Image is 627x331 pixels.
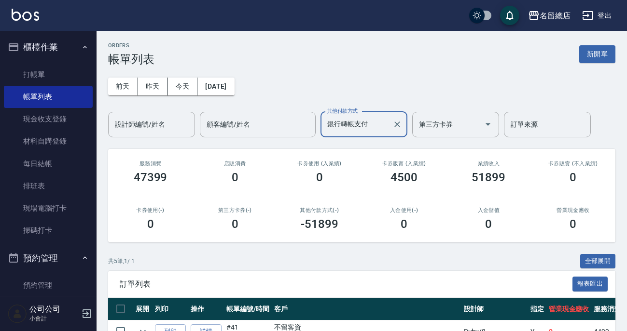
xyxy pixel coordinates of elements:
[528,298,546,320] th: 指定
[153,298,188,320] th: 列印
[134,171,167,184] h3: 47399
[4,197,93,219] a: 現場電腦打卡
[204,160,265,167] h2: 店販消費
[289,160,350,167] h2: 卡券使用 (入業績)
[543,160,604,167] h2: 卡券販賣 (不入業績)
[579,45,615,63] button: 新開單
[591,298,623,320] th: 服務消費
[232,217,238,231] h3: 0
[570,217,576,231] h3: 0
[485,217,492,231] h3: 0
[472,171,505,184] h3: 51899
[12,9,39,21] img: Logo
[480,117,496,132] button: Open
[8,304,27,323] img: Person
[546,298,592,320] th: 營業現金應收
[390,118,404,131] button: Clear
[580,254,616,269] button: 全部展開
[316,171,323,184] h3: 0
[461,298,528,320] th: 設計師
[572,279,608,288] a: 報表匯出
[108,78,138,95] button: 前天
[4,86,93,108] a: 帳單列表
[108,257,135,265] p: 共 5 筆, 1 / 1
[4,153,93,175] a: 每日結帳
[390,171,418,184] h3: 4500
[578,7,615,25] button: 登出
[168,78,198,95] button: 今天
[4,246,93,271] button: 預約管理
[289,207,350,213] h2: 其他付款方式(-)
[458,160,519,167] h2: 業績收入
[120,207,181,213] h2: 卡券使用(-)
[570,171,576,184] h3: 0
[327,107,358,115] label: 其他付款方式
[197,78,234,95] button: [DATE]
[4,175,93,197] a: 排班表
[188,298,224,320] th: 操作
[4,64,93,86] a: 打帳單
[204,207,265,213] h2: 第三方卡券(-)
[579,49,615,58] a: 新開單
[4,274,93,296] a: 預約管理
[4,35,93,60] button: 櫃檯作業
[120,279,572,289] span: 訂單列表
[108,53,154,66] h3: 帳單列表
[133,298,153,320] th: 展開
[29,305,79,314] h5: 公司公司
[4,108,93,130] a: 現金收支登錄
[540,10,571,22] div: 名留總店
[138,78,168,95] button: 昨天
[524,6,574,26] button: 名留總店
[543,207,604,213] h2: 營業現金應收
[108,42,154,49] h2: ORDERS
[500,6,519,25] button: save
[272,298,461,320] th: 客戶
[373,160,434,167] h2: 卡券販賣 (入業績)
[373,207,434,213] h2: 入金使用(-)
[29,314,79,323] p: 小會計
[120,160,181,167] h3: 服務消費
[224,298,272,320] th: 帳單編號/時間
[401,217,407,231] h3: 0
[147,217,154,231] h3: 0
[301,217,338,231] h3: -51899
[4,219,93,241] a: 掃碼打卡
[458,207,519,213] h2: 入金儲值
[4,130,93,152] a: 材料自購登錄
[572,277,608,291] button: 報表匯出
[232,171,238,184] h3: 0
